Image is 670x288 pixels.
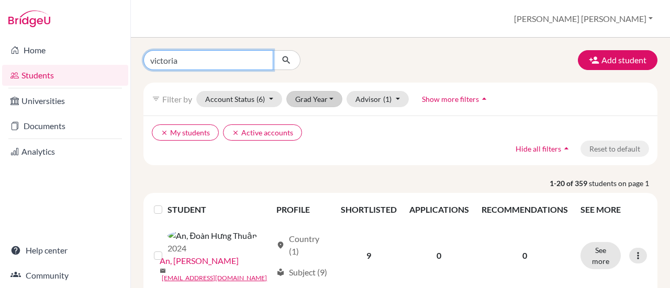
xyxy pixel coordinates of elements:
[580,242,621,269] button: See more
[152,124,219,141] button: clearMy students
[232,129,239,136] i: clear
[167,242,257,255] p: 2024
[167,229,257,242] img: An, Đoàn Hưng Thuận
[160,268,166,274] span: mail
[413,91,498,107] button: Show more filtersarrow_drop_up
[2,90,128,111] a: Universities
[270,197,334,222] th: PROFILE
[276,268,285,277] span: local_library
[574,197,653,222] th: SEE MORE
[152,95,160,103] i: filter_list
[223,124,302,141] button: clearActive accounts
[162,94,192,104] span: Filter by
[2,240,128,261] a: Help center
[2,141,128,162] a: Analytics
[196,91,282,107] button: Account Status(6)
[422,95,479,103] span: Show more filters
[161,129,168,136] i: clear
[286,91,343,107] button: Grad Year
[276,241,285,249] span: location_on
[580,141,649,157] button: Reset to default
[162,273,267,283] a: [EMAIL_ADDRESS][DOMAIN_NAME]
[516,144,561,153] span: Hide all filters
[509,9,657,29] button: [PERSON_NAME] [PERSON_NAME]
[561,143,572,154] i: arrow_drop_up
[143,50,273,70] input: Find student by name...
[2,116,128,136] a: Documents
[8,10,50,27] img: Bridge-U
[2,65,128,86] a: Students
[2,265,128,286] a: Community
[479,94,489,104] i: arrow_drop_up
[2,40,128,61] a: Home
[276,233,328,258] div: Country (1)
[167,197,270,222] th: STUDENT
[482,249,568,262] p: 0
[383,95,392,103] span: (1)
[347,91,409,107] button: Advisor(1)
[578,50,657,70] button: Add student
[160,255,239,267] a: An, [PERSON_NAME]
[589,178,657,189] span: students on page 1
[334,197,403,222] th: SHORTLISTED
[276,266,327,279] div: Subject (9)
[403,197,475,222] th: APPLICATIONS
[507,141,580,157] button: Hide all filtersarrow_drop_up
[475,197,574,222] th: RECOMMENDATIONS
[550,178,589,189] strong: 1-20 of 359
[256,95,265,103] span: (6)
